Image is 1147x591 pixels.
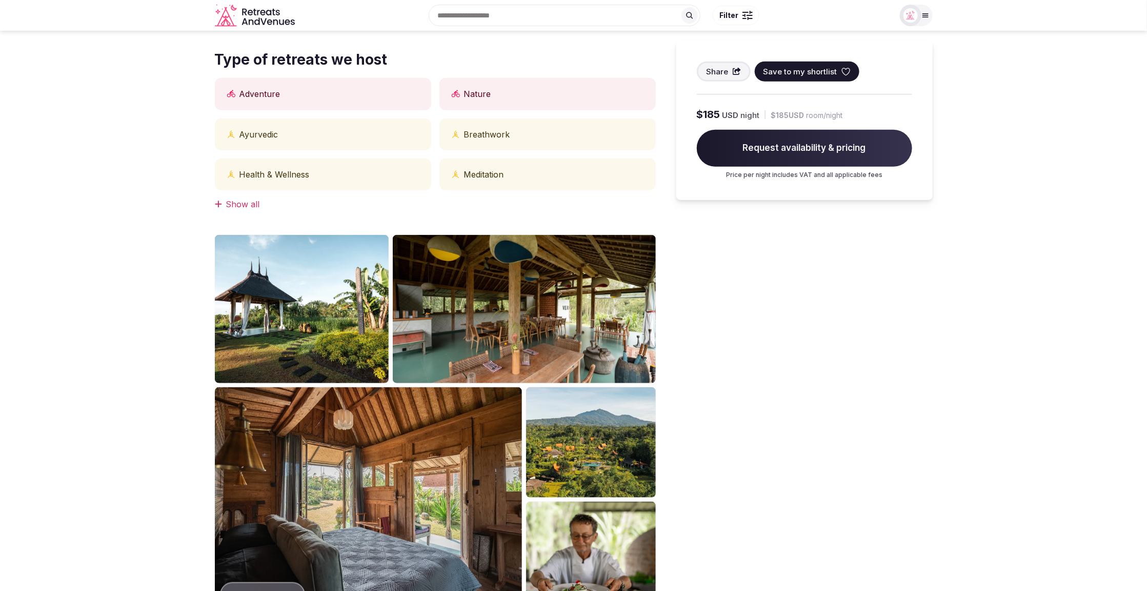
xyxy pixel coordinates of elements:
[215,235,389,384] img: Venue gallery photo
[452,170,460,179] button: Physical and mental health icon tooltip
[227,130,235,139] button: Physical and mental health icon tooltip
[452,90,460,98] button: Active icon tooltip
[722,110,739,121] span: USD
[771,110,804,121] span: $185 USD
[215,199,656,210] div: Show all
[697,107,720,122] span: $185
[755,62,859,82] button: Save to my shortlist
[707,66,729,77] span: Share
[697,62,751,82] button: Share
[215,50,656,70] span: Type of retreats we host
[697,171,912,180] p: Price per night includes VAT and all applicable fees
[763,66,837,77] span: Save to my shortlist
[227,90,235,98] button: Active icon tooltip
[227,170,235,179] button: Physical and mental health icon tooltip
[452,130,460,139] button: Physical and mental health icon tooltip
[903,8,918,23] img: miaceralde
[764,109,767,120] div: |
[697,130,912,167] span: Request availability & pricing
[807,110,843,121] span: room/night
[215,4,297,27] svg: Retreats and Venues company logo
[526,387,655,498] img: Venue gallery photo
[215,4,297,27] a: Visit the homepage
[713,6,759,25] button: Filter
[741,110,760,121] span: night
[719,10,738,21] span: Filter
[393,235,656,384] img: Venue gallery photo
